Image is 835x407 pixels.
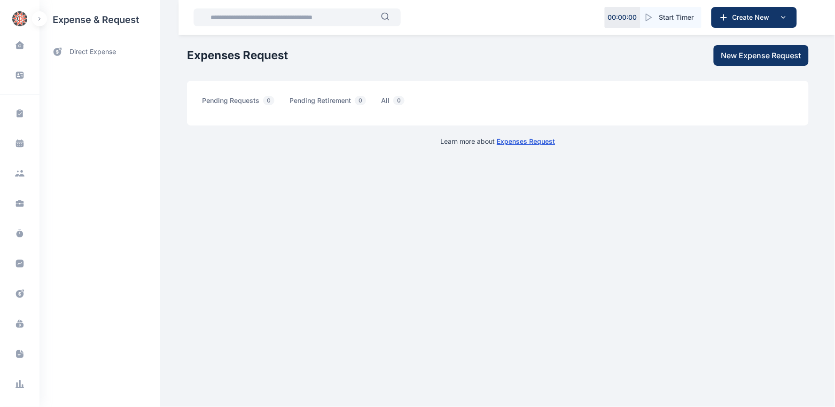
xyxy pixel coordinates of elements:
[381,96,420,110] a: all0
[187,48,288,63] h1: Expenses Request
[608,13,637,22] p: 00 : 00 : 00
[355,96,366,105] span: 0
[289,96,381,110] a: pending retirement0
[39,39,160,64] a: direct expense
[441,137,555,146] p: Learn more about
[640,7,702,28] button: Start Timer
[721,50,801,61] span: New Expense Request
[263,96,274,105] span: 0
[659,13,694,22] span: Start Timer
[729,13,778,22] span: Create New
[711,7,797,28] button: Create New
[202,96,278,110] span: pending requests
[714,45,809,66] button: New Expense Request
[70,47,116,57] span: direct expense
[497,137,555,145] a: Expenses Request
[289,96,370,110] span: pending retirement
[393,96,405,105] span: 0
[381,96,408,110] span: all
[202,96,289,110] a: pending requests0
